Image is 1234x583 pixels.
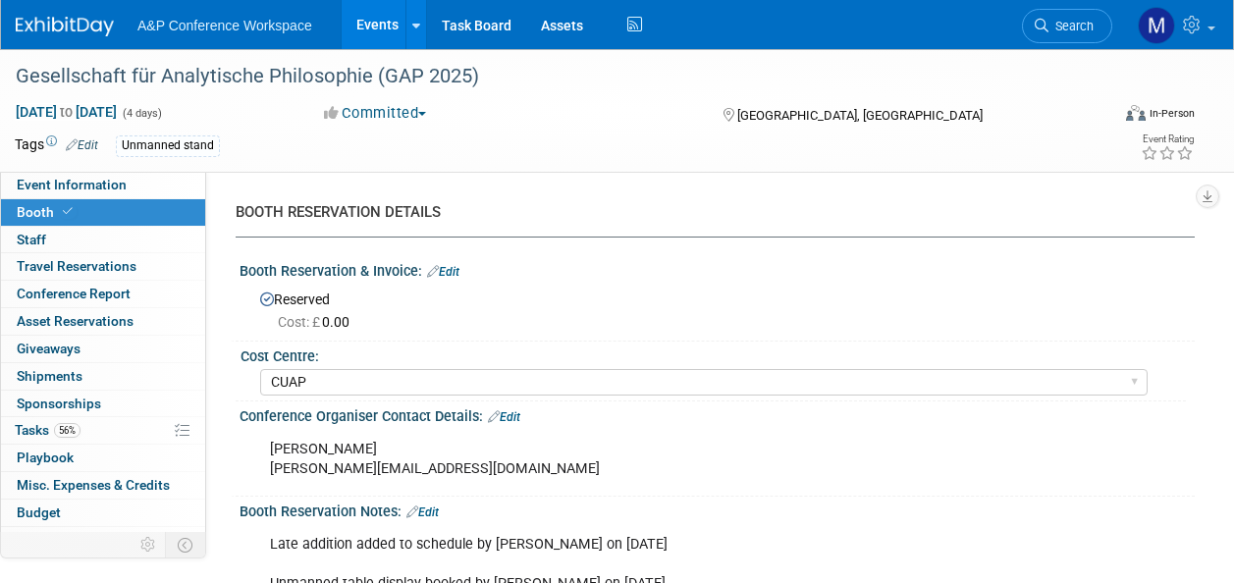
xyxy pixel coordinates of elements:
[1,336,205,362] a: Giveaways
[17,204,77,220] span: Booth
[1141,134,1194,144] div: Event Rating
[1,391,205,417] a: Sponsorships
[1,527,205,554] a: ROI, Objectives & ROO
[17,286,131,301] span: Conference Report
[254,285,1180,332] div: Reserved
[1,472,205,499] a: Misc. Expenses & Credits
[121,107,162,120] span: (4 days)
[17,258,136,274] span: Travel Reservations
[137,18,312,33] span: A&P Conference Workspace
[166,532,206,557] td: Toggle Event Tabs
[17,532,148,548] span: ROI, Objectives & ROO
[406,505,439,519] a: Edit
[1023,102,1195,132] div: Event Format
[1,363,205,390] a: Shipments
[1,199,205,226] a: Booth
[1022,9,1112,43] a: Search
[1,281,205,307] a: Conference Report
[57,104,76,120] span: to
[1138,7,1175,44] img: Matt Hambridge
[278,314,357,330] span: 0.00
[317,103,434,124] button: Committed
[278,314,322,330] span: Cost: £
[236,202,1180,223] div: BOOTH RESERVATION DETAILS
[1126,105,1146,121] img: Format-Inperson.png
[240,256,1195,282] div: Booth Reservation & Invoice:
[1048,19,1094,33] span: Search
[1,227,205,253] a: Staff
[15,422,80,438] span: Tasks
[488,410,520,424] a: Edit
[9,59,1094,94] div: Gesellschaft für Analytische Philosophie (GAP 2025)
[63,206,73,217] i: Booth reservation complete
[17,313,134,329] span: Asset Reservations
[240,497,1195,522] div: Booth Reservation Notes:
[427,265,459,279] a: Edit
[17,341,80,356] span: Giveaways
[17,450,74,465] span: Playbook
[240,401,1195,427] div: Conference Organiser Contact Details:
[17,477,170,493] span: Misc. Expenses & Credits
[17,177,127,192] span: Event Information
[1,253,205,280] a: Travel Reservations
[66,138,98,152] a: Edit
[17,396,101,411] span: Sponsorships
[1,172,205,198] a: Event Information
[1149,106,1195,121] div: In-Person
[737,108,983,123] span: [GEOGRAPHIC_DATA], [GEOGRAPHIC_DATA]
[16,17,114,36] img: ExhibitDay
[1,445,205,471] a: Playbook
[1,500,205,526] a: Budget
[1,417,205,444] a: Tasks56%
[54,423,80,438] span: 56%
[17,232,46,247] span: Staff
[241,342,1186,366] div: Cost Centre:
[1,308,205,335] a: Asset Reservations
[17,368,82,384] span: Shipments
[15,103,118,121] span: [DATE] [DATE]
[116,135,220,156] div: Unmanned stand
[132,532,166,557] td: Personalize Event Tab Strip
[256,430,1005,489] div: [PERSON_NAME] [PERSON_NAME][EMAIL_ADDRESS][DOMAIN_NAME]
[15,134,98,157] td: Tags
[17,504,61,520] span: Budget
